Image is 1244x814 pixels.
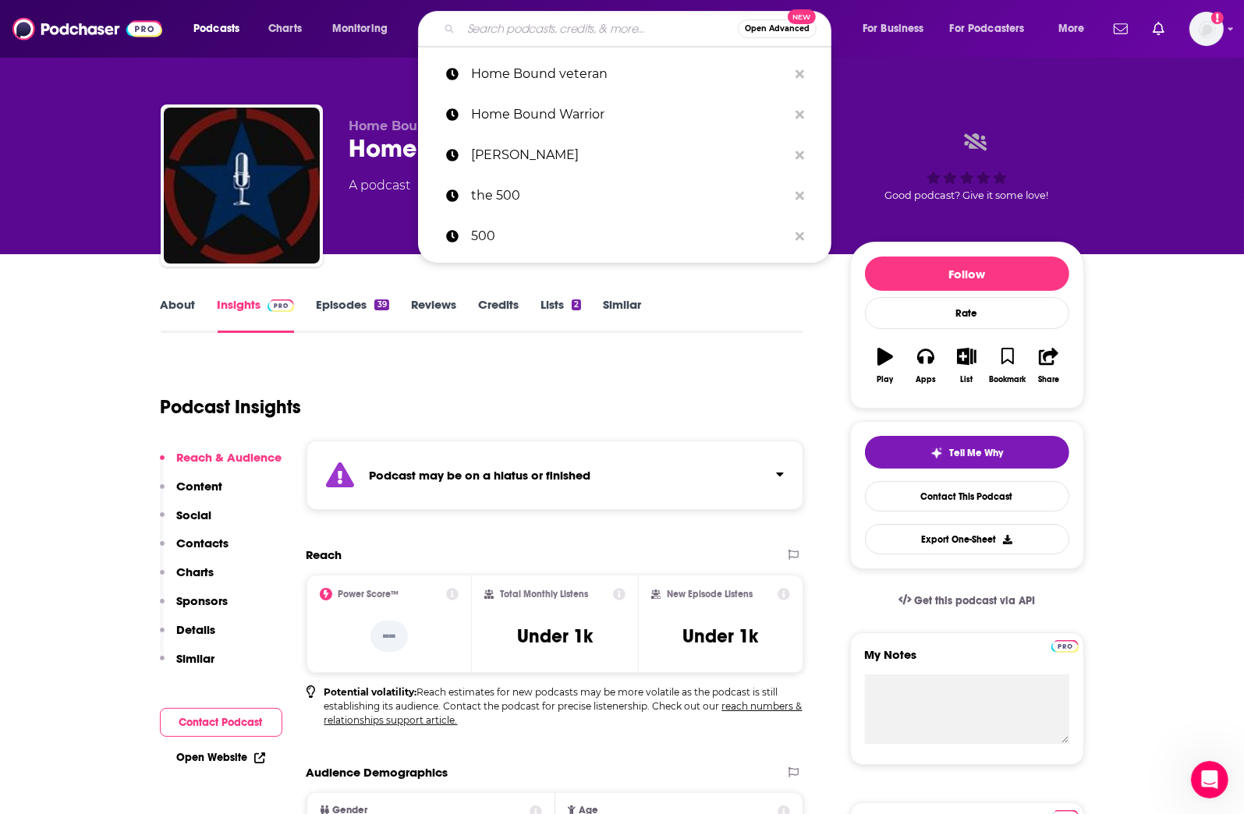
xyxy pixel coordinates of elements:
[886,582,1048,620] a: Get this podcast via API
[177,593,229,608] p: Sponsors
[885,189,1049,201] span: Good podcast? Give it some love!
[471,94,788,135] p: Home Bound Warrior
[865,338,906,394] button: Play
[177,651,215,666] p: Similar
[160,479,223,508] button: Content
[160,564,214,593] button: Charts
[370,468,591,483] strong: Podcast may be on a hiatus or finished
[418,175,831,216] a: the 500
[177,564,214,579] p: Charts
[418,135,831,175] a: [PERSON_NAME]
[370,621,408,652] p: --
[471,135,788,175] p: david fricke
[1051,638,1079,653] a: Pro website
[307,765,448,780] h2: Audience Demographics
[160,450,282,479] button: Reach & Audience
[177,508,212,522] p: Social
[332,18,388,40] span: Monitoring
[161,395,302,419] h1: Podcast Insights
[865,257,1069,291] button: Follow
[517,625,593,648] h3: Under 1k
[914,594,1035,607] span: Get this podcast via API
[418,54,831,94] a: Home Bound veteran
[850,119,1084,215] div: Good podcast? Give it some love!
[683,625,759,648] h3: Under 1k
[177,622,216,637] p: Details
[338,589,399,600] h2: Power Score™
[989,375,1026,384] div: Bookmark
[603,297,641,333] a: Similar
[949,447,1003,459] span: Tell Me Why
[930,447,943,459] img: tell me why sparkle
[160,508,212,536] button: Social
[324,700,803,726] a: reach numbers & relationships support article.
[863,18,924,40] span: For Business
[177,536,229,550] p: Contacts
[1189,12,1224,46] span: Logged in as SusanHershberg
[572,299,581,310] div: 2
[433,11,846,47] div: Search podcasts, credits, & more...
[258,16,311,41] a: Charts
[1189,12,1224,46] img: User Profile
[461,16,738,41] input: Search podcasts, credits, & more...
[164,108,320,264] img: Home Bound Veteran
[321,16,408,41] button: open menu
[738,19,817,38] button: Open AdvancedNew
[160,622,216,651] button: Details
[1047,16,1104,41] button: open menu
[852,16,944,41] button: open menu
[946,338,987,394] button: List
[865,436,1069,469] button: tell me why sparkleTell Me Why
[865,297,1069,329] div: Rate
[865,524,1069,554] button: Export One-Sheet
[961,375,973,384] div: List
[1028,338,1069,394] button: Share
[940,16,1047,41] button: open menu
[316,297,388,333] a: Episodes39
[745,25,810,33] span: Open Advanced
[183,16,260,41] button: open menu
[1108,16,1134,42] a: Show notifications dropdown
[177,479,223,494] p: Content
[374,299,388,310] div: 39
[268,299,295,312] img: Podchaser Pro
[349,176,411,195] div: A podcast
[193,18,239,40] span: Podcasts
[1211,12,1224,24] svg: Add a profile image
[916,375,936,384] div: Apps
[906,338,946,394] button: Apps
[418,94,831,135] a: Home Bound Warrior
[160,593,229,622] button: Sponsors
[1038,375,1059,384] div: Share
[177,450,282,465] p: Reach & Audience
[667,589,753,600] h2: New Episode Listens
[471,175,788,216] p: the 500
[1058,18,1085,40] span: More
[478,297,519,333] a: Credits
[160,536,229,564] button: Contacts
[307,441,804,510] section: Click to expand status details
[471,54,788,94] p: Home Bound veteran
[877,375,893,384] div: Play
[324,685,804,727] p: Reach estimates for new podcasts may be more volatile as the podcast is still establishing its au...
[324,686,417,698] b: Potential volatility:
[471,216,788,257] p: 500
[540,297,581,333] a: Lists2
[12,14,162,44] img: Podchaser - Follow, Share and Rate Podcasts
[865,647,1069,674] label: My Notes
[1189,12,1224,46] button: Show profile menu
[349,119,491,133] span: Home Bound Veteran
[865,481,1069,511] a: Contact This Podcast
[160,651,215,680] button: Similar
[1147,16,1171,42] a: Show notifications dropdown
[418,216,831,257] a: 500
[987,338,1028,394] button: Bookmark
[177,751,265,764] a: Open Website
[161,297,196,333] a: About
[160,708,282,737] button: Contact Podcast
[1191,761,1228,798] iframe: Intercom live chat
[950,18,1025,40] span: For Podcasters
[307,547,342,562] h2: Reach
